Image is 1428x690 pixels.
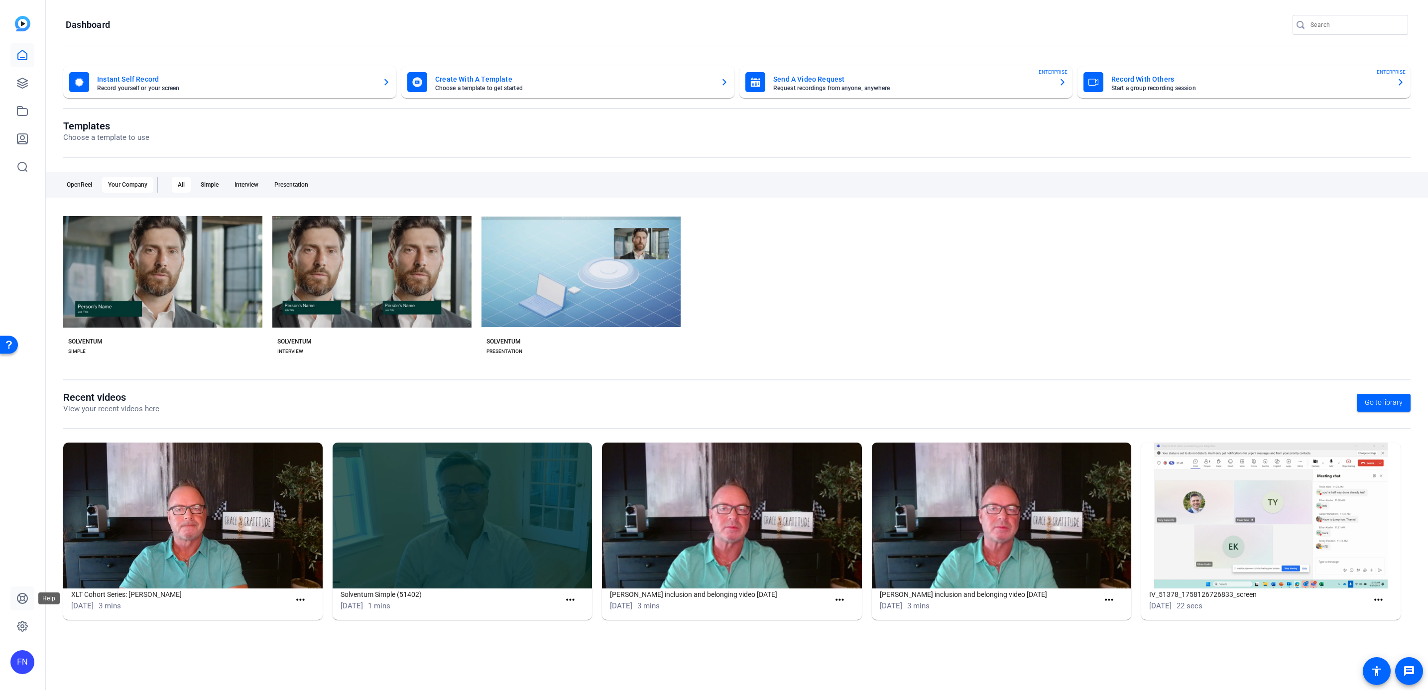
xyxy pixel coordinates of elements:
mat-card-subtitle: Record yourself or your screen [97,85,374,91]
div: Help [38,592,60,604]
mat-icon: more_horiz [1103,594,1115,606]
h1: [PERSON_NAME] inclusion and belonging video [DATE] [880,588,1099,600]
h1: Recent videos [63,391,159,403]
div: All [172,177,191,193]
mat-card-title: Instant Self Record [97,73,374,85]
h1: Dashboard [66,19,110,31]
div: Your Company [102,177,153,193]
mat-card-title: Create With A Template [435,73,713,85]
span: Go to library [1365,397,1403,408]
mat-icon: message [1403,665,1415,677]
div: INTERVIEW [277,347,303,355]
button: Create With A TemplateChoose a template to get started [401,66,734,98]
mat-card-title: Record With Others [1111,73,1389,85]
img: blue-gradient.svg [15,16,30,31]
img: Solventum Simple (51402) [333,443,592,588]
h1: Templates [63,120,149,132]
img: Brent inclusion and belonging video Sept. 2025 [872,443,1131,588]
mat-card-subtitle: Choose a template to get started [435,85,713,91]
mat-icon: more_horiz [833,594,846,606]
div: PRESENTATION [486,347,522,355]
mat-icon: accessibility [1371,665,1383,677]
span: ENTERPRISE [1377,68,1406,76]
button: Send A Video RequestRequest recordings from anyone, anywhereENTERPRISE [739,66,1072,98]
mat-icon: more_horiz [564,594,577,606]
span: [DATE] [610,601,632,610]
img: IV_51378_1758126726833_screen [1141,443,1401,588]
div: Presentation [268,177,314,193]
input: Search [1310,19,1400,31]
span: 3 mins [637,601,660,610]
h1: Solventum Simple (51402) [341,588,560,600]
mat-card-title: Send A Video Request [773,73,1051,85]
h1: IV_51378_1758126726833_screen [1149,588,1368,600]
p: View your recent videos here [63,403,159,415]
h1: [PERSON_NAME] inclusion and belonging video [DATE] [610,588,829,600]
div: Interview [229,177,264,193]
p: Choose a template to use [63,132,149,143]
a: Go to library [1357,394,1411,412]
h1: XLT Cohort Series: [PERSON_NAME] [71,588,290,600]
span: 3 mins [907,601,930,610]
img: Brent inclusion and belonging video Sept. 2025 [602,443,861,588]
div: SIMPLE [68,347,86,355]
div: SOLVENTUM [486,338,521,345]
mat-icon: more_horiz [294,594,307,606]
button: Record With OthersStart a group recording sessionENTERPRISE [1077,66,1411,98]
button: Instant Self RecordRecord yourself or your screen [63,66,396,98]
div: SOLVENTUM [277,338,312,345]
mat-icon: more_horiz [1372,594,1385,606]
div: SOLVENTUM [68,338,103,345]
span: [DATE] [1149,601,1172,610]
span: ENTERPRISE [1039,68,1068,76]
span: 3 mins [99,601,121,610]
span: [DATE] [341,601,363,610]
div: Simple [195,177,225,193]
span: [DATE] [880,601,902,610]
div: OpenReel [61,177,98,193]
img: XLT Cohort Series: Garri Garrison [63,443,323,588]
span: 1 mins [368,601,390,610]
mat-card-subtitle: Start a group recording session [1111,85,1389,91]
mat-card-subtitle: Request recordings from anyone, anywhere [773,85,1051,91]
span: [DATE] [71,601,94,610]
div: FN [10,650,34,674]
span: 22 secs [1177,601,1202,610]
